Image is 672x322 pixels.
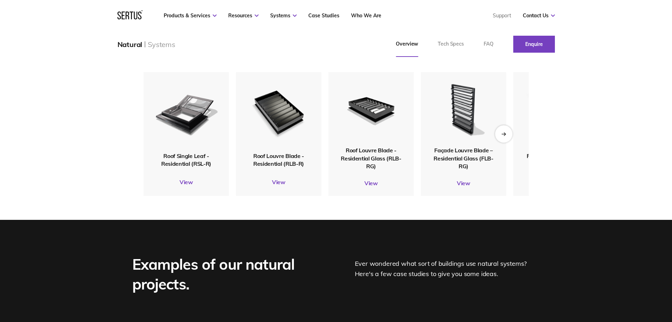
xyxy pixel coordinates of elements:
div: Ever wondered what sort of buildings use natural systems? Here's a few case studies to give you s... [355,254,540,294]
a: View [144,178,229,186]
a: View [236,178,321,186]
a: Enquire [513,36,555,53]
div: Systems [148,40,175,49]
a: View [513,178,599,186]
a: View [328,180,414,187]
a: Tech Specs [428,31,474,57]
div: Next slide [495,125,512,142]
a: View [421,180,506,187]
span: Roof Single Leaf - Residential (RSL-R) [161,152,211,167]
div: Natural [117,40,143,49]
a: FAQ [474,31,503,57]
div: Examples of our natural projects. [132,254,323,294]
span: Roof Louvre Blade - Residential Glass (RLB-RG) [341,147,401,170]
a: Who We Are [351,12,381,19]
iframe: Chat Widget [545,240,672,322]
a: Case Studies [308,12,339,19]
a: Products & Services [164,12,217,19]
span: Façade Louvre Blade – Residential Glass (FLB-RG) [434,147,494,170]
a: Contact Us [523,12,555,19]
a: Support [493,12,511,19]
a: Systems [270,12,297,19]
a: Resources [228,12,259,19]
span: Façade Louvre Blade – Residential (FLB-R) [527,152,585,167]
span: Roof Louvre Blade - Residential (RLB-R) [253,152,304,167]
